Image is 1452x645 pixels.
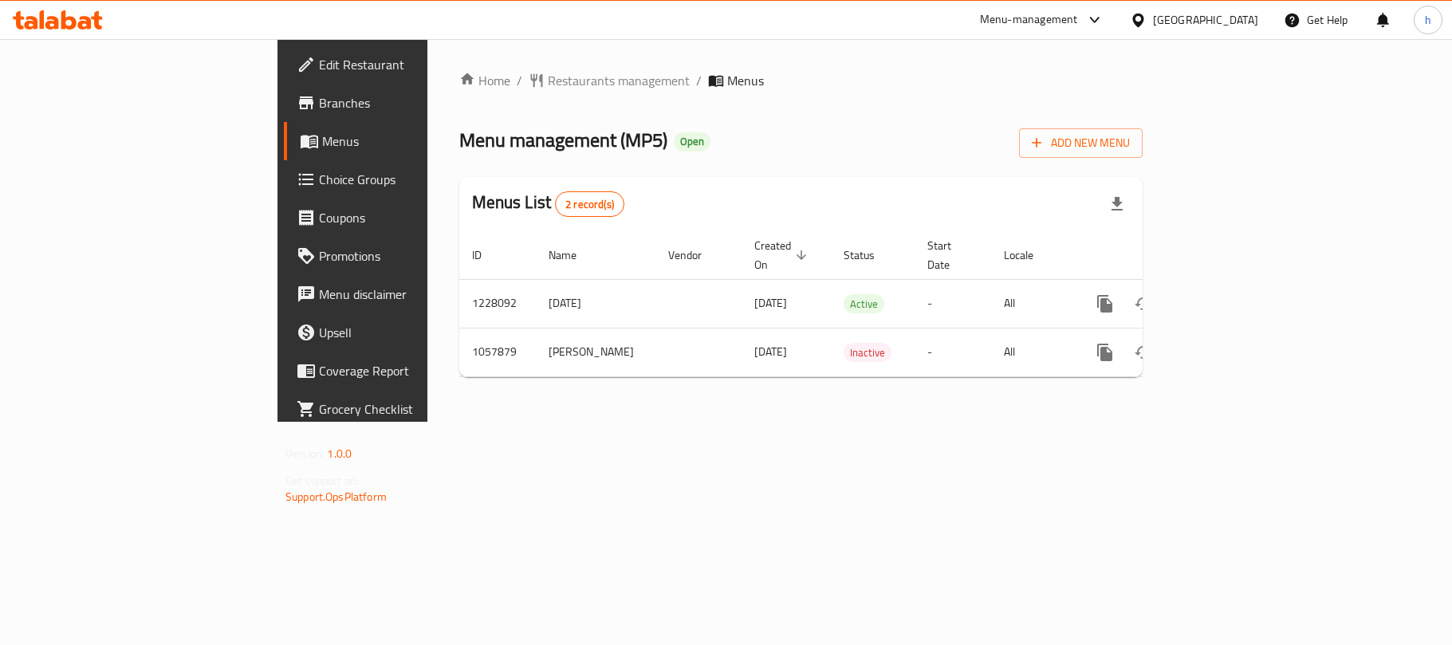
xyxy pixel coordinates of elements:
[1124,333,1163,372] button: Change Status
[327,443,352,464] span: 1.0.0
[1098,185,1136,223] div: Export file
[1004,246,1054,265] span: Locale
[556,197,624,212] span: 2 record(s)
[980,10,1078,29] div: Menu-management
[548,71,690,90] span: Restaurants management
[285,443,325,464] span: Version:
[915,328,991,376] td: -
[319,399,507,419] span: Grocery Checklist
[322,132,507,151] span: Menus
[284,352,520,390] a: Coverage Report
[1086,333,1124,372] button: more
[727,71,764,90] span: Menus
[674,132,710,151] div: Open
[536,328,655,376] td: [PERSON_NAME]
[284,160,520,199] a: Choice Groups
[1153,11,1258,29] div: [GEOGRAPHIC_DATA]
[549,246,597,265] span: Name
[754,236,812,274] span: Created On
[319,55,507,74] span: Edit Restaurant
[459,122,667,158] span: Menu management ( MP5 )
[674,135,710,148] span: Open
[915,279,991,328] td: -
[472,191,624,217] h2: Menus List
[529,71,690,90] a: Restaurants management
[927,236,972,274] span: Start Date
[284,237,520,275] a: Promotions
[319,93,507,112] span: Branches
[459,71,1143,90] nav: breadcrumb
[319,170,507,189] span: Choice Groups
[284,84,520,122] a: Branches
[844,246,895,265] span: Status
[1032,133,1130,153] span: Add New Menu
[1019,128,1143,158] button: Add New Menu
[284,313,520,352] a: Upsell
[844,295,884,313] span: Active
[1086,285,1124,323] button: more
[284,122,520,160] a: Menus
[284,275,520,313] a: Menu disclaimer
[536,279,655,328] td: [DATE]
[319,246,507,265] span: Promotions
[1073,231,1252,280] th: Actions
[472,246,502,265] span: ID
[285,486,387,507] a: Support.OpsPlatform
[284,45,520,84] a: Edit Restaurant
[555,191,624,217] div: Total records count
[991,279,1073,328] td: All
[696,71,702,90] li: /
[319,361,507,380] span: Coverage Report
[284,199,520,237] a: Coupons
[459,231,1252,377] table: enhanced table
[844,344,891,362] span: Inactive
[319,323,507,342] span: Upsell
[319,285,507,304] span: Menu disclaimer
[754,293,787,313] span: [DATE]
[754,341,787,362] span: [DATE]
[319,208,507,227] span: Coupons
[285,470,359,491] span: Get support on:
[1124,285,1163,323] button: Change Status
[284,390,520,428] a: Grocery Checklist
[991,328,1073,376] td: All
[1425,11,1431,29] span: h
[668,246,722,265] span: Vendor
